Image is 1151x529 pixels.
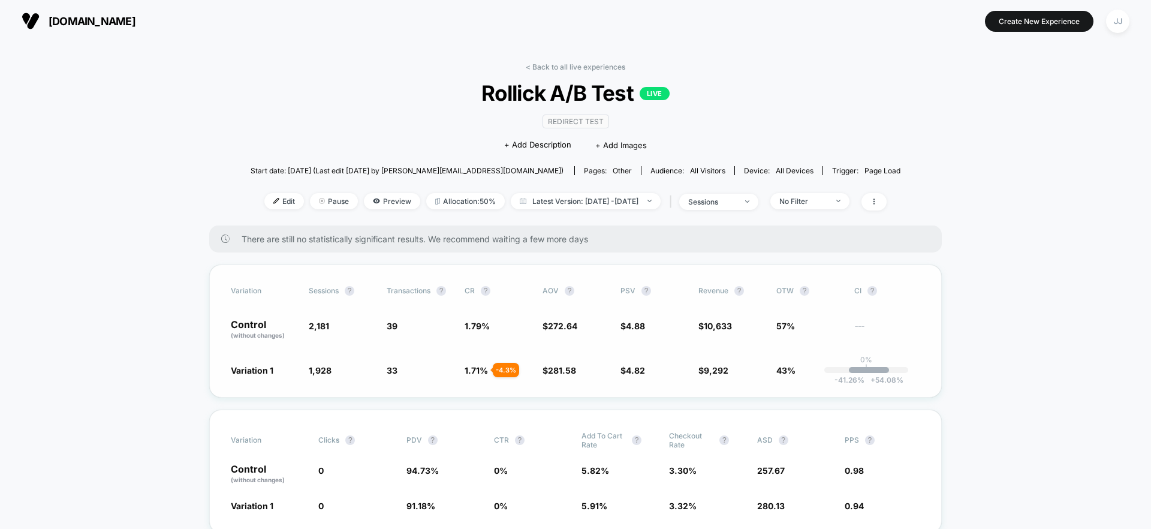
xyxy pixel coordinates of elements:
span: other [613,166,632,175]
button: ? [428,435,438,445]
span: 0.98 [845,465,864,476]
span: 57% [776,321,795,331]
span: 33 [387,365,397,375]
span: + Add Images [595,140,647,150]
span: AOV [543,286,559,295]
span: 39 [387,321,397,331]
p: Control [231,464,306,485]
img: Visually logo [22,12,40,30]
button: ? [779,435,788,445]
span: There are still no statistically significant results. We recommend waiting a few more days [242,234,918,244]
span: 5.91 % [581,501,607,511]
button: ? [734,286,744,296]
span: PSV [620,286,635,295]
img: end [836,200,840,202]
button: ? [436,286,446,296]
div: No Filter [779,197,827,206]
a: < Back to all live experiences [526,62,625,71]
span: Clicks [318,435,339,444]
span: -41.26 % [834,375,864,384]
button: ? [565,286,574,296]
img: end [647,200,652,202]
span: 0 [318,465,324,476]
span: Variation [231,286,297,296]
button: ? [641,286,651,296]
img: rebalance [435,198,440,205]
button: ? [481,286,490,296]
span: Add To Cart Rate [581,431,626,449]
div: Pages: [584,166,632,175]
button: [DOMAIN_NAME] [18,11,139,31]
span: 4.88 [626,321,645,331]
span: $ [698,321,732,331]
span: + Add Description [504,139,571,151]
span: All Visitors [690,166,725,175]
span: PPS [845,435,859,444]
span: 3.30 % [669,465,697,476]
span: [DOMAIN_NAME] [49,15,135,28]
span: 1.71 % [465,365,488,375]
span: 257.67 [757,465,785,476]
span: Checkout Rate [669,431,713,449]
span: CTR [494,435,509,444]
button: ? [867,286,877,296]
span: Pause [310,193,358,209]
span: 0 % [494,501,508,511]
img: calendar [520,198,526,204]
span: (without changes) [231,332,285,339]
span: 272.64 [548,321,577,331]
span: 91.18 % [406,501,435,511]
span: $ [620,365,645,375]
img: end [319,198,325,204]
span: (without changes) [231,476,285,483]
button: ? [632,435,641,445]
p: | [865,364,867,373]
span: 4.82 [626,365,645,375]
span: CI [854,286,920,296]
img: end [745,200,749,203]
button: ? [345,286,354,296]
button: JJ [1102,9,1133,34]
span: | [667,193,679,211]
span: Page Load [864,166,900,175]
span: 1,928 [309,365,332,375]
div: Audience: [650,166,725,175]
span: ASD [757,435,773,444]
span: 94.73 % [406,465,439,476]
span: 280.13 [757,501,785,511]
button: ? [719,435,729,445]
span: Sessions [309,286,339,295]
button: Create New Experience [985,11,1093,32]
span: Allocation: 50% [426,193,505,209]
span: Edit [264,193,304,209]
span: 5.82 % [581,465,609,476]
span: 9,292 [704,365,728,375]
button: ? [345,435,355,445]
span: $ [698,365,728,375]
span: Variation [231,431,297,449]
span: $ [543,365,576,375]
span: Start date: [DATE] (Last edit [DATE] by [PERSON_NAME][EMAIL_ADDRESS][DOMAIN_NAME]) [251,166,564,175]
span: Preview [364,193,420,209]
span: 54.08 % [864,375,903,384]
span: Transactions [387,286,430,295]
span: + [870,375,875,384]
span: 0.94 [845,501,864,511]
span: all devices [776,166,813,175]
span: Variation 1 [231,501,273,511]
span: 10,633 [704,321,732,331]
img: edit [273,198,279,204]
div: sessions [688,197,736,206]
span: CR [465,286,475,295]
span: PDV [406,435,422,444]
span: 0 [318,501,324,511]
span: Rollick A/B Test [283,80,867,106]
button: ? [515,435,525,445]
span: OTW [776,286,842,296]
span: 2,181 [309,321,329,331]
span: 3.32 % [669,501,697,511]
button: ? [865,435,875,445]
div: JJ [1106,10,1129,33]
span: 0 % [494,465,508,476]
span: Latest Version: [DATE] - [DATE] [511,193,661,209]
